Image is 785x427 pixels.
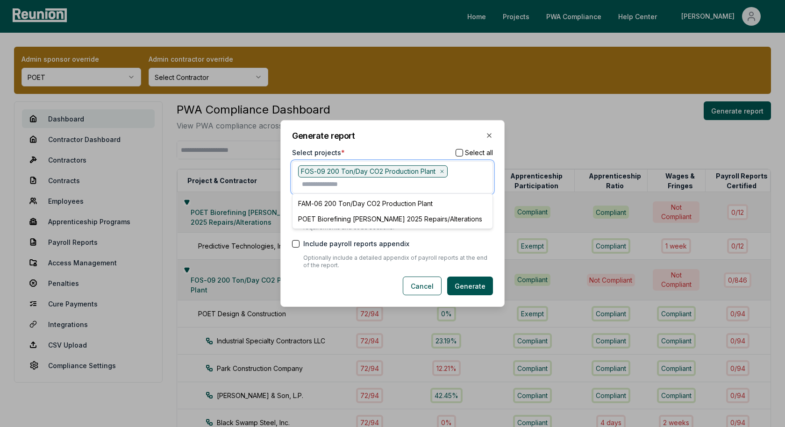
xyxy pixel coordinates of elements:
button: Generate [447,277,493,295]
label: Include payroll reports appendix [303,239,409,249]
div: FOS-09 200 Ton/Day CO2 Production Plant [298,165,448,178]
h2: Generate report [292,132,493,140]
label: Select all [465,149,493,156]
label: Select projects [292,148,345,157]
div: FAM-06 200 Ton/Day CO2 Production Plant [294,196,491,211]
div: POET Biorefining [PERSON_NAME] 2025 Repairs/Alterations [294,211,491,227]
p: Optionally include a detailed appendix of payroll reports at the end of the report. [303,254,493,269]
button: Cancel [403,277,442,295]
div: Suggestions [292,193,493,229]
